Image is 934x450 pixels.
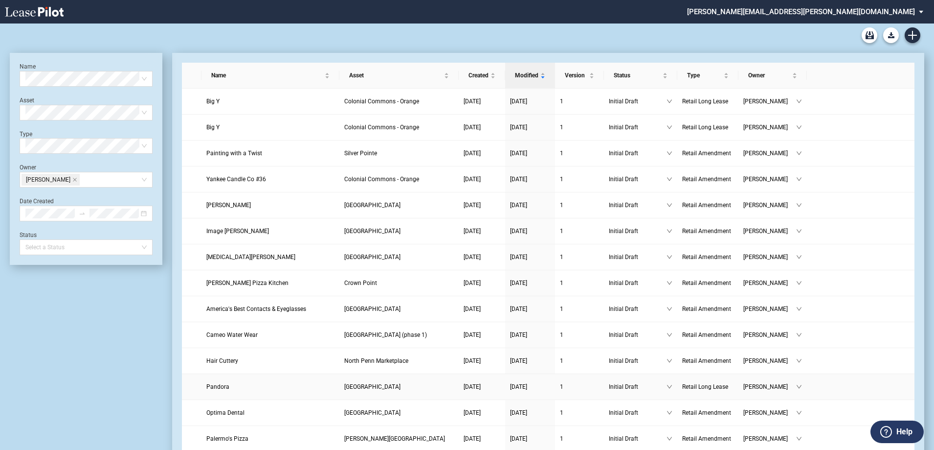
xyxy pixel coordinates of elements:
a: 1 [560,356,599,366]
span: down [796,228,802,234]
span: Initial Draft [609,278,667,288]
span: Modified [515,71,538,80]
a: [GEOGRAPHIC_DATA] [344,226,454,236]
span: Retail Amendment [682,150,731,157]
span: Big Y [206,98,220,105]
span: Tinley Park Plaza [344,306,400,312]
a: [DATE] [464,174,500,184]
label: Owner [20,164,36,171]
span: [PERSON_NAME] [743,252,796,262]
span: [DATE] [464,357,481,364]
a: [GEOGRAPHIC_DATA] [344,408,454,418]
a: [GEOGRAPHIC_DATA] [344,382,454,392]
span: down [667,124,672,130]
span: Retail Amendment [682,306,731,312]
span: 1 [560,383,563,390]
span: [DATE] [510,176,527,183]
a: Pandora [206,382,335,392]
a: Retail Amendment [682,200,734,210]
label: Name [20,63,36,70]
a: [DATE] [464,330,500,340]
span: close [72,177,77,182]
span: Initial Draft [609,226,667,236]
a: [DATE] [510,278,550,288]
span: 1 [560,202,563,209]
span: 1 [560,332,563,338]
span: Retail Amendment [682,280,731,286]
a: 1 [560,278,599,288]
a: [DATE] [464,122,500,132]
span: Retail Amendment [682,435,731,442]
span: down [667,358,672,364]
span: Initial Draft [609,96,667,106]
span: [DATE] [510,435,527,442]
span: Pilgrim Gardens [344,254,400,261]
span: [DATE] [510,228,527,235]
a: [DATE] [510,252,550,262]
a: Yankee Candle Co #36 [206,174,335,184]
span: Colonial Commons - Orange [344,176,419,183]
span: 1 [560,357,563,364]
a: 1 [560,408,599,418]
span: [DATE] [464,202,481,209]
span: [DATE] [510,409,527,416]
a: Retail Amendment [682,174,734,184]
span: Retail Amendment [682,228,731,235]
span: [DATE] [510,202,527,209]
span: [DATE] [464,254,481,261]
span: 1 [560,280,563,286]
span: Retail Amendment [682,254,731,261]
span: down [796,254,802,260]
a: Big Y [206,122,335,132]
a: Retail Amendment [682,226,734,236]
span: Retail Amendment [682,409,731,416]
span: down [667,410,672,416]
span: [PERSON_NAME] [743,174,796,184]
button: Help [870,421,924,443]
a: [GEOGRAPHIC_DATA] [344,200,454,210]
a: [DATE] [464,304,500,314]
a: America's Best Contacts & Eyeglasses [206,304,335,314]
span: [PERSON_NAME] [743,96,796,106]
span: Hair Cuttery [206,357,238,364]
span: down [667,202,672,208]
span: [DATE] [510,124,527,131]
span: down [796,332,802,338]
span: 1 [560,306,563,312]
label: Help [896,426,912,438]
a: [GEOGRAPHIC_DATA] [344,252,454,262]
span: Initial Draft [609,148,667,158]
a: Retail Amendment [682,356,734,366]
span: Version [565,71,587,80]
span: Retail Amendment [682,202,731,209]
span: Initial Draft [609,408,667,418]
span: Retail Amendment [682,332,731,338]
span: down [796,436,802,442]
span: Pandora [206,383,229,390]
span: [DATE] [464,435,481,442]
a: Retail Long Lease [682,122,734,132]
span: Ben Jewelers [206,202,251,209]
a: [DATE] [464,408,500,418]
span: 1 [560,98,563,105]
span: down [796,202,802,208]
span: Colonial Commons - Orange [344,98,419,105]
a: [DATE] [464,252,500,262]
span: Optima Dental [206,409,245,416]
span: down [667,280,672,286]
th: Created [459,63,505,89]
a: [DATE] [464,434,500,444]
span: [DATE] [510,254,527,261]
a: [GEOGRAPHIC_DATA] [344,304,454,314]
span: down [667,176,672,182]
md-menu: Download Blank Form List [880,27,902,43]
span: [PERSON_NAME] [743,434,796,444]
span: 1 [560,176,563,183]
a: Retail Long Lease [682,382,734,392]
span: Initial Draft [609,122,667,132]
a: 1 [560,96,599,106]
a: Colonial Commons - Orange [344,174,454,184]
span: [DATE] [464,228,481,235]
span: [PERSON_NAME] [743,148,796,158]
a: North Penn Marketplace [344,356,454,366]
